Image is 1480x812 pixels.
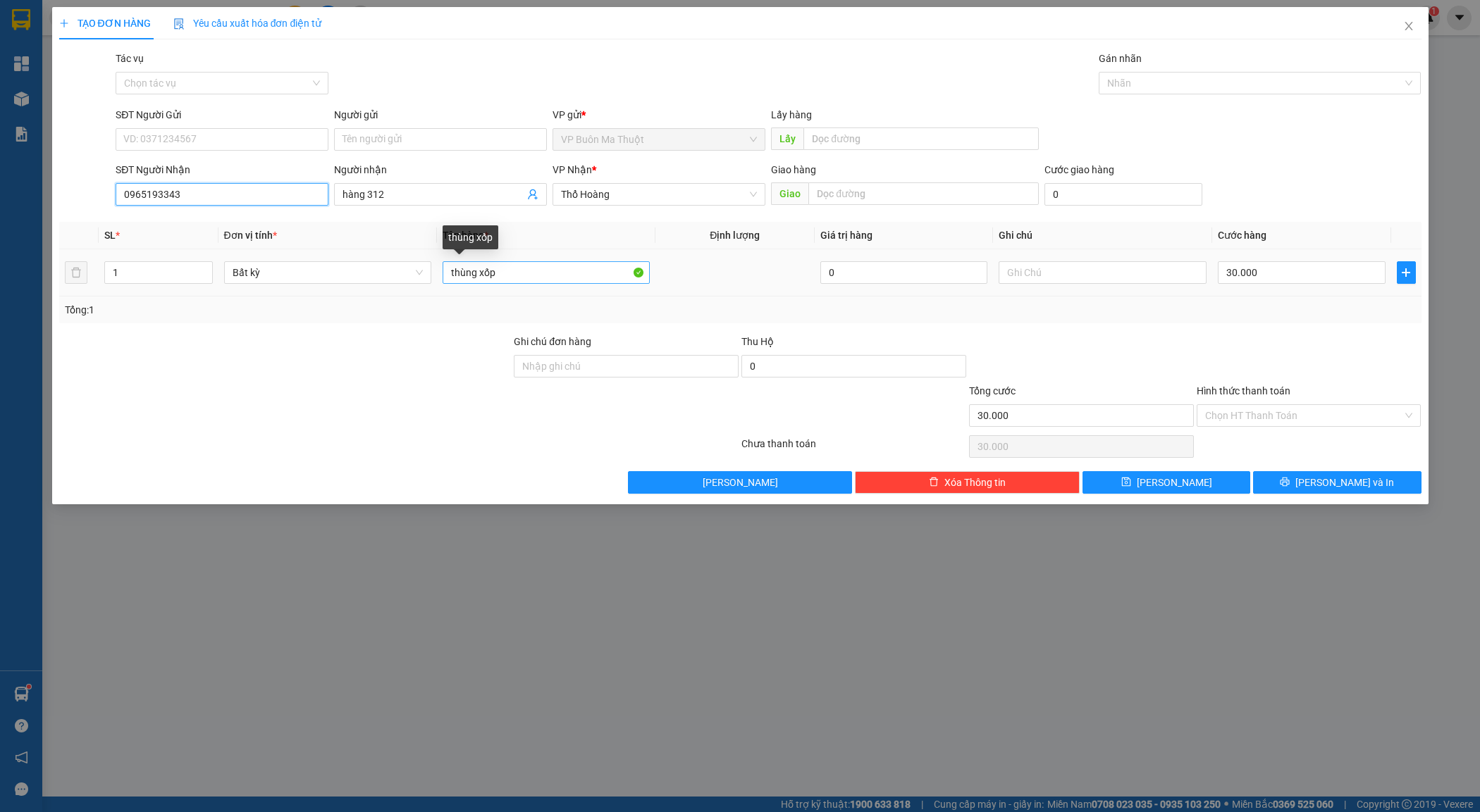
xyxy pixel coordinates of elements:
span: save [1121,477,1131,488]
button: save[PERSON_NAME] [1083,471,1250,494]
span: [PERSON_NAME] [1137,475,1212,490]
span: Thu Hộ [741,336,774,347]
span: Định lượng [710,230,760,241]
span: VP Buôn Ma Thuột [561,129,757,150]
span: Lấy hàng [771,109,812,120]
span: Bất kỳ [233,262,423,283]
span: close [1403,20,1414,32]
div: SĐT Người Gửi [116,107,328,123]
span: user-add [527,189,538,200]
div: Tổng: 1 [65,302,572,318]
img: icon [173,18,185,30]
input: Ghi chú đơn hàng [514,355,739,377]
label: Cước giao hàng [1044,164,1114,175]
div: VP gửi [553,107,765,123]
div: thùng xốp [443,225,498,249]
input: Dọc đường [803,127,1039,150]
label: Hình thức thanh toán [1197,385,1290,396]
span: Yêu cầu xuất hóa đơn điện tử [173,18,322,29]
span: TẠO ĐƠN HÀNG [59,18,151,29]
div: Người gửi [334,107,547,123]
span: Lấy [771,127,803,150]
span: [PERSON_NAME] [703,475,778,490]
span: Xóa Thông tin [944,475,1006,490]
span: Thổ Hoàng [561,184,757,205]
span: Tổng cước [969,385,1016,396]
input: Dọc đường [808,182,1039,205]
div: Chưa thanh toán [740,436,968,461]
span: printer [1280,477,1290,488]
div: Người nhận [334,162,547,177]
span: SL [104,230,116,241]
span: Giao [771,182,808,205]
button: printer[PERSON_NAME] và In [1253,471,1421,494]
button: [PERSON_NAME] [628,471,853,494]
button: Close [1389,7,1429,46]
input: Ghi Chú [999,261,1206,284]
input: 0 [820,261,988,284]
input: Cước giao hàng [1044,183,1203,206]
input: VD: Bàn, Ghế [443,261,650,284]
button: plus [1397,261,1416,284]
label: Gán nhãn [1099,53,1142,64]
div: SĐT Người Nhận [116,162,328,177]
th: Ghi chú [993,222,1211,249]
span: Giao hàng [771,164,816,175]
span: delete [929,477,939,488]
label: Tác vụ [116,53,144,64]
label: Ghi chú đơn hàng [514,336,591,347]
span: VP Nhận [553,164,592,175]
span: Cước hàng [1218,230,1266,241]
span: Đơn vị tính [224,230,277,241]
span: plus [59,18,69,28]
button: deleteXóa Thông tin [855,471,1080,494]
span: Giá trị hàng [820,230,872,241]
span: [PERSON_NAME] và In [1295,475,1394,490]
span: plus [1398,267,1415,278]
button: delete [65,261,87,284]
